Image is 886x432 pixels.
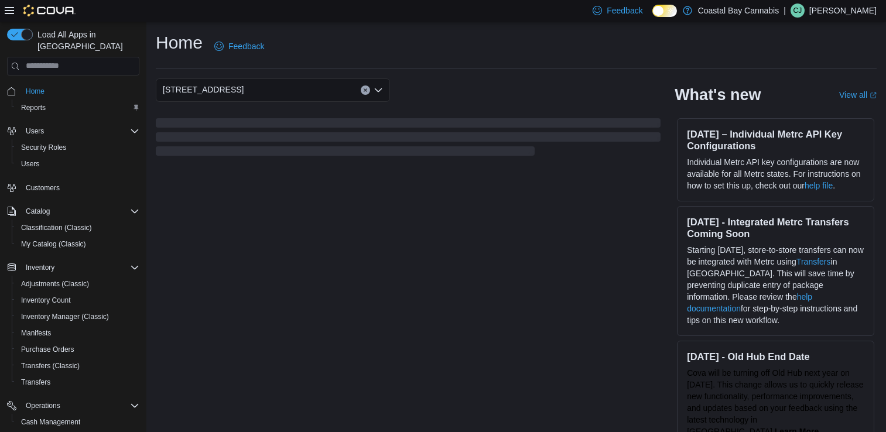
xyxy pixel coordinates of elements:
span: Adjustments (Classic) [21,279,89,289]
span: Customers [26,183,60,193]
button: Classification (Classic) [12,220,144,236]
a: Reports [16,101,50,115]
button: Inventory [21,260,59,275]
button: Users [12,156,144,172]
a: Transfers [796,257,831,266]
span: Inventory [26,263,54,272]
img: Cova [23,5,76,16]
a: Purchase Orders [16,342,79,356]
span: Catalog [26,207,50,216]
a: Customers [21,181,64,195]
span: Users [26,126,44,136]
button: Purchase Orders [12,341,144,358]
span: Reports [16,101,139,115]
span: Cash Management [16,415,139,429]
a: Feedback [210,35,269,58]
button: Reports [12,100,144,116]
span: Users [16,157,139,171]
span: Transfers [21,378,50,387]
p: Starting [DATE], store-to-store transfers can now be integrated with Metrc using in [GEOGRAPHIC_D... [687,244,864,326]
span: Classification (Classic) [21,223,92,232]
span: Inventory Count [16,293,139,307]
button: Home [2,83,144,100]
span: Operations [21,399,139,413]
a: help file [805,181,833,190]
button: Users [2,123,144,139]
span: Inventory [21,260,139,275]
h3: [DATE] – Individual Metrc API Key Configurations [687,128,864,152]
span: Dark Mode [652,17,653,18]
p: | [784,4,786,18]
span: Home [21,84,139,98]
a: View allExternal link [839,90,877,100]
a: Transfers (Classic) [16,359,84,373]
span: Inventory Manager (Classic) [21,312,109,321]
span: Classification (Classic) [16,221,139,235]
p: Coastal Bay Cannabis [698,4,779,18]
span: Transfers (Classic) [16,359,139,373]
a: Security Roles [16,140,71,155]
span: Inventory Manager (Classic) [16,310,139,324]
p: [PERSON_NAME] [809,4,877,18]
button: Users [21,124,49,138]
a: Inventory Count [16,293,76,307]
button: Inventory Count [12,292,144,308]
span: Home [26,87,45,96]
span: My Catalog (Classic) [21,239,86,249]
button: Clear input [361,85,370,95]
span: [STREET_ADDRESS] [163,83,244,97]
input: Dark Mode [652,5,677,17]
a: Adjustments (Classic) [16,277,94,291]
a: Classification (Classic) [16,221,97,235]
h1: Home [156,31,203,54]
span: Users [21,159,39,169]
a: Transfers [16,375,55,389]
button: Adjustments (Classic) [12,276,144,292]
button: Catalog [21,204,54,218]
span: Cash Management [21,417,80,427]
svg: External link [870,92,877,99]
span: Loading [156,121,661,158]
button: Transfers [12,374,144,390]
span: Security Roles [21,143,66,152]
button: Customers [2,179,144,196]
button: Manifests [12,325,144,341]
button: Transfers (Classic) [12,358,144,374]
span: Transfers (Classic) [21,361,80,371]
span: Catalog [21,204,139,218]
button: Operations [21,399,65,413]
a: Inventory Manager (Classic) [16,310,114,324]
button: Operations [2,397,144,414]
a: My Catalog (Classic) [16,237,91,251]
span: Feedback [228,40,264,52]
span: CJ [793,4,802,18]
button: Inventory [2,259,144,276]
button: Catalog [2,203,144,220]
button: Security Roles [12,139,144,156]
h2: What's new [675,85,761,104]
button: Open list of options [374,85,383,95]
span: Feedback [607,5,642,16]
a: Users [16,157,44,171]
span: Manifests [16,326,139,340]
div: Cleo Jones [791,4,805,18]
button: Inventory Manager (Classic) [12,308,144,325]
span: Operations [26,401,60,410]
a: Cash Management [16,415,85,429]
a: Manifests [16,326,56,340]
span: Reports [21,103,46,112]
span: My Catalog (Classic) [16,237,139,251]
span: Purchase Orders [16,342,139,356]
h3: [DATE] - Integrated Metrc Transfers Coming Soon [687,216,864,239]
span: Adjustments (Classic) [16,277,139,291]
p: Individual Metrc API key configurations are now available for all Metrc states. For instructions ... [687,156,864,191]
span: Load All Apps in [GEOGRAPHIC_DATA] [33,29,139,52]
a: help documentation [687,292,812,313]
a: Home [21,84,49,98]
span: Security Roles [16,140,139,155]
span: Manifests [21,328,51,338]
button: My Catalog (Classic) [12,236,144,252]
span: Customers [21,180,139,195]
span: Purchase Orders [21,345,74,354]
h3: [DATE] - Old Hub End Date [687,351,864,362]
